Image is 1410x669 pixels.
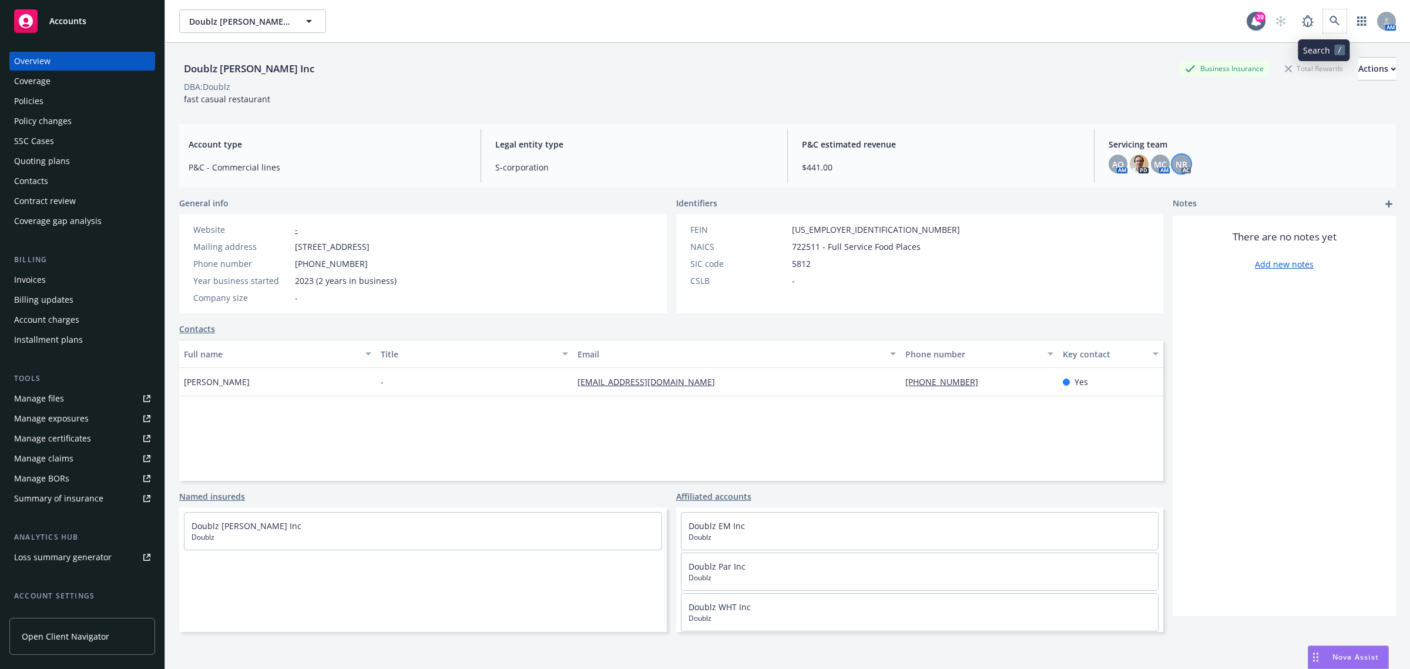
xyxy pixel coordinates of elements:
[14,192,76,210] div: Contract review
[14,290,73,309] div: Billing updates
[14,52,51,71] div: Overview
[14,72,51,91] div: Coverage
[1233,230,1337,244] span: There are no notes yet
[9,373,155,384] div: Tools
[179,323,215,335] a: Contacts
[905,348,1040,360] div: Phone number
[14,607,65,625] div: Service team
[495,138,773,150] span: Legal entity type
[295,275,397,287] span: 2023 (2 years in business)
[193,240,290,253] div: Mailing address
[9,590,155,602] div: Account settings
[14,92,43,111] div: Policies
[1179,61,1270,76] div: Business Insurance
[22,630,109,643] span: Open Client Navigator
[9,112,155,131] a: Policy changes
[1255,258,1314,270] a: Add new notes
[1308,645,1389,669] button: Nova Assist
[1058,340,1163,368] button: Key contact
[9,92,155,111] a: Policies
[184,81,230,93] div: DBA: Doublz
[184,93,270,105] span: fast casual restaurant
[14,429,91,448] div: Manage certificates
[9,607,155,625] a: Service team
[14,489,103,508] div: Summary of insurance
[189,138,466,150] span: Account type
[193,223,290,236] div: Website
[14,172,48,190] div: Contacts
[184,376,250,388] span: [PERSON_NAME]
[1308,646,1323,668] div: Drag to move
[901,340,1058,368] button: Phone number
[179,61,319,76] div: Doublz [PERSON_NAME] Inc
[792,223,960,236] span: [US_EMPLOYER_IDENTIFICATION_NUMBER]
[295,292,298,304] span: -
[9,429,155,448] a: Manage certificates
[676,197,717,209] span: Identifiers
[295,224,298,235] a: -
[9,172,155,190] a: Contacts
[14,449,73,468] div: Manage claims
[179,9,326,33] button: Doublz [PERSON_NAME] Inc
[9,310,155,329] a: Account charges
[9,192,155,210] a: Contract review
[381,348,555,360] div: Title
[9,449,155,468] a: Manage claims
[9,72,155,91] a: Coverage
[179,340,376,368] button: Full name
[189,15,291,28] span: Doublz [PERSON_NAME] Inc
[9,270,155,289] a: Invoices
[689,532,1151,543] span: Doublz
[1154,158,1167,170] span: MC
[14,330,83,349] div: Installment plans
[792,257,811,270] span: 5812
[9,330,155,349] a: Installment plans
[14,409,89,428] div: Manage exposures
[14,212,102,230] div: Coverage gap analysis
[9,389,155,408] a: Manage files
[9,409,155,428] a: Manage exposures
[9,254,155,266] div: Billing
[689,613,1151,624] span: Doublz
[905,376,988,387] a: [PHONE_NUMBER]
[9,212,155,230] a: Coverage gap analysis
[1358,58,1396,80] div: Actions
[14,152,70,170] div: Quoting plans
[189,161,466,173] span: P&C - Commercial lines
[689,561,746,572] a: Doublz Par Inc
[1269,9,1292,33] a: Start snowing
[1063,348,1146,360] div: Key contact
[802,161,1080,173] span: $441.00
[1382,197,1396,211] a: add
[792,275,795,287] span: -
[9,132,155,150] a: SSC Cases
[9,52,155,71] a: Overview
[295,257,368,270] span: [PHONE_NUMBER]
[689,601,751,613] a: Doublz WHT Inc
[495,161,773,173] span: S-corporation
[14,112,72,131] div: Policy changes
[573,340,901,368] button: Email
[376,340,573,368] button: Title
[792,240,921,253] span: 722511 - Full Service Food Places
[689,573,1151,583] span: Doublz
[179,197,229,209] span: General info
[49,16,86,26] span: Accounts
[690,240,787,253] div: NAICS
[14,469,69,488] div: Manage BORs
[14,132,54,150] div: SSC Cases
[1130,155,1149,173] img: photo
[192,532,654,543] span: Doublz
[9,152,155,170] a: Quoting plans
[193,275,290,287] div: Year business started
[690,257,787,270] div: SIC code
[14,310,79,329] div: Account charges
[192,520,301,531] a: Doublz [PERSON_NAME] Inc
[690,275,787,287] div: CSLB
[676,490,751,503] a: Affiliated accounts
[381,376,384,388] span: -
[14,270,46,289] div: Invoices
[1323,9,1347,33] a: Search
[9,489,155,508] a: Summary of insurance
